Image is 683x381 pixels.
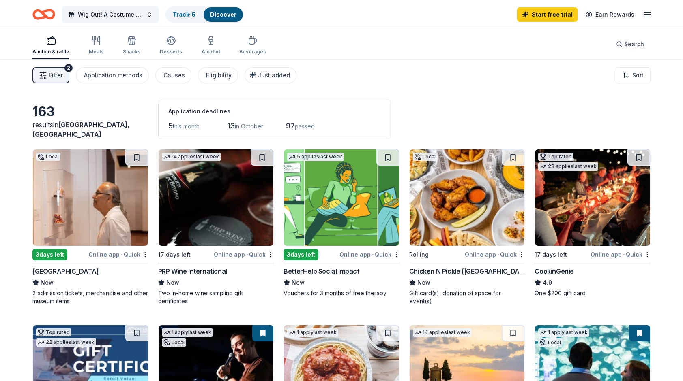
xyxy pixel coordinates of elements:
[372,251,374,258] span: •
[41,278,54,287] span: New
[198,67,238,83] button: Eligibility
[287,328,338,337] div: 1 apply last week
[78,10,143,19] span: Wig Out! A Costume & Cocktail Party for Hope
[535,149,651,297] a: Image for CookinGenieTop rated28 applieslast week17 days leftOnline app•QuickCookinGenie4.9One $2...
[610,36,651,52] button: Search
[284,149,399,297] a: Image for BetterHelp Social Impact5 applieslast week3days leftOnline app•QuickBetterHelp Social I...
[410,149,525,246] img: Image for Chicken N Pickle (Glendale)
[295,123,315,130] span: passed
[413,153,437,161] div: Local
[409,250,429,260] div: Rolling
[227,121,235,130] span: 13
[287,153,344,161] div: 5 applies last week
[214,249,274,260] div: Online app Quick
[32,104,148,120] div: 163
[32,32,69,59] button: Auction & raffle
[235,123,263,130] span: in October
[286,121,295,130] span: 97
[158,149,274,305] a: Image for PRP Wine International14 applieslast week17 days leftOnline app•QuickPRP Wine Internati...
[623,251,625,258] span: •
[88,249,148,260] div: Online app Quick
[32,149,148,305] a: Image for Heard MuseumLocal3days leftOnline app•Quick[GEOGRAPHIC_DATA]New2 admission tickets, mer...
[206,70,232,80] div: Eligibility
[123,49,140,55] div: Snacks
[538,328,589,337] div: 1 apply last week
[32,120,148,139] div: results
[162,328,213,337] div: 1 apply last week
[159,149,274,246] img: Image for PRP Wine International
[624,39,644,49] span: Search
[89,32,103,59] button: Meals
[168,121,173,130] span: 5
[36,153,60,161] div: Local
[33,149,148,246] img: Image for Heard Museum
[413,328,472,337] div: 14 applies last week
[121,251,122,258] span: •
[202,32,220,59] button: Alcohol
[84,70,142,80] div: Application methods
[49,70,63,80] span: Filter
[284,289,399,297] div: Vouchers for 3 months of free therapy
[284,149,399,246] img: Image for BetterHelp Social Impact
[292,278,305,287] span: New
[36,338,96,347] div: 22 applies last week
[32,266,99,276] div: [GEOGRAPHIC_DATA]
[162,338,186,347] div: Local
[32,67,69,83] button: Filter2
[32,121,129,138] span: [GEOGRAPHIC_DATA], [GEOGRAPHIC_DATA]
[535,250,567,260] div: 17 days left
[497,251,499,258] span: •
[89,49,103,55] div: Meals
[165,6,244,23] button: Track· 5Discover
[239,49,266,55] div: Beverages
[538,338,563,347] div: Local
[239,32,266,59] button: Beverages
[417,278,430,287] span: New
[409,266,525,276] div: Chicken N Pickle ([GEOGRAPHIC_DATA])
[166,278,179,287] span: New
[535,289,651,297] div: One $200 gift card
[409,289,525,305] div: Gift card(s), donation of space for event(s)
[535,266,574,276] div: CookinGenie
[162,153,221,161] div: 14 applies last week
[535,149,650,246] img: Image for CookinGenie
[158,266,227,276] div: PRP Wine International
[616,67,651,83] button: Sort
[210,11,236,18] a: Discover
[538,162,598,171] div: 28 applies last week
[284,266,359,276] div: BetterHelp Social Impact
[32,49,69,55] div: Auction & raffle
[32,121,129,138] span: in
[32,5,55,24] a: Home
[158,250,191,260] div: 17 days left
[543,278,552,287] span: 4.9
[581,7,639,22] a: Earn Rewards
[36,328,71,336] div: Top rated
[76,67,149,83] button: Application methods
[246,251,248,258] span: •
[173,11,195,18] a: Track· 5
[168,106,381,116] div: Application deadlines
[163,70,185,80] div: Causes
[158,289,274,305] div: Two in-home wine sampling gift certificates
[284,249,318,260] div: 3 days left
[465,249,525,260] div: Online app Quick
[202,49,220,55] div: Alcohol
[258,72,290,79] span: Just added
[517,7,578,22] a: Start free trial
[123,32,140,59] button: Snacks
[160,49,182,55] div: Desserts
[339,249,399,260] div: Online app Quick
[409,149,525,305] a: Image for Chicken N Pickle (Glendale)LocalRollingOnline app•QuickChicken N Pickle ([GEOGRAPHIC_DA...
[64,64,73,72] div: 2
[160,32,182,59] button: Desserts
[173,123,200,130] span: this month
[62,6,159,23] button: Wig Out! A Costume & Cocktail Party for Hope
[591,249,651,260] div: Online app Quick
[155,67,191,83] button: Causes
[32,249,67,260] div: 3 days left
[245,67,296,83] button: Just added
[632,70,644,80] span: Sort
[32,289,148,305] div: 2 admission tickets, merchandise and other museum items
[538,153,573,161] div: Top rated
